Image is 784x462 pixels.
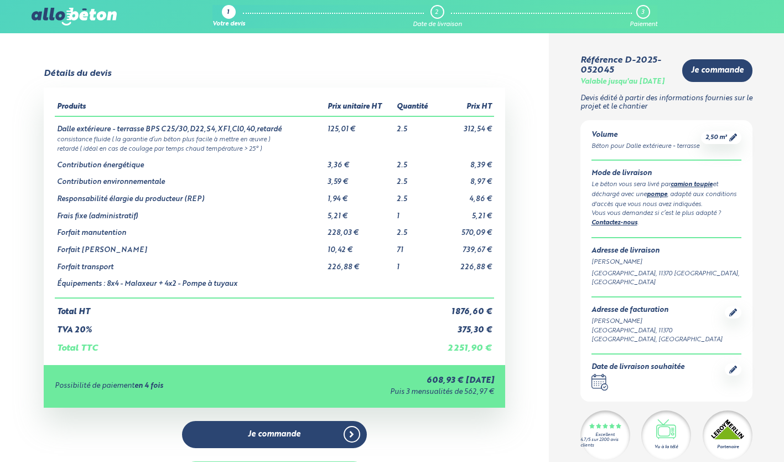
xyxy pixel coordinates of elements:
[32,8,117,25] img: allobéton
[630,21,657,28] div: Paiement
[580,55,674,76] div: Référence D-2025-052045
[248,430,300,439] span: Je commande
[591,269,742,288] div: [GEOGRAPHIC_DATA], 11370 [GEOGRAPHIC_DATA], [GEOGRAPHIC_DATA]
[325,170,394,187] td: 3,59 €
[591,180,742,209] div: Le béton vous sera livré par et déchargé avec une , adapté aux conditions d'accès que vous nous a...
[55,335,436,353] td: Total TTC
[325,153,394,170] td: 3,36 €
[437,153,494,170] td: 8,39 €
[279,388,494,397] div: Puis 3 mensualités de 562,97 €
[437,204,494,221] td: 5,21 €
[437,317,494,335] td: 375,30 €
[591,258,742,267] div: [PERSON_NAME]
[182,421,366,448] a: Je commande
[413,5,462,28] a: 2 Date de livraison
[394,153,437,170] td: 2.5
[55,238,325,255] td: Forfait [PERSON_NAME]
[437,116,494,134] td: 312,54 €
[212,21,245,28] div: Votre devis
[55,134,494,143] td: consistance fluide ( la garantie d’un béton plus facile à mettre en œuvre )
[647,192,667,198] a: pompe
[55,99,325,116] th: Produits
[691,66,744,75] span: Je commande
[437,170,494,187] td: 8,97 €
[394,220,437,238] td: 2.5
[591,220,637,226] a: Contactez-nous
[394,116,437,134] td: 2.5
[394,99,437,116] th: Quantité
[55,187,325,204] td: Responsabilité élargie du producteur (REP)
[686,419,772,450] iframe: Help widget launcher
[655,444,678,450] div: Vu à la télé
[641,9,644,16] div: 3
[55,204,325,221] td: Frais fixe (administratif)
[437,99,494,116] th: Prix HT
[55,298,436,317] td: Total HT
[437,255,494,272] td: 226,88 €
[55,116,325,134] td: Dalle extérieure - terrasse BPS C25/30,D22,S4,XF1,Cl0,40,retardé
[591,131,699,140] div: Volume
[55,153,325,170] td: Contribution énergétique
[682,59,752,82] a: Je commande
[325,187,394,204] td: 1,94 €
[437,298,494,317] td: 1 876,60 €
[580,95,753,111] p: Devis édité à partir des informations fournies sur le projet et le chantier
[591,317,725,326] div: [PERSON_NAME]
[325,220,394,238] td: 228,03 €
[325,99,394,116] th: Prix unitaire HT
[394,187,437,204] td: 2.5
[212,5,245,28] a: 1 Votre devis
[580,438,630,448] div: 4.7/5 sur 2300 avis clients
[435,9,438,16] div: 2
[55,382,279,391] div: Possibilité de paiement
[44,69,111,79] div: Détails du devis
[55,317,436,335] td: TVA 20%
[595,433,615,438] div: Excellent
[437,238,494,255] td: 739,67 €
[437,335,494,353] td: 2 251,90 €
[325,204,394,221] td: 5,21 €
[437,187,494,204] td: 4,86 €
[591,306,725,315] div: Adresse de facturation
[394,238,437,255] td: 71
[279,376,494,386] div: 608,93 € [DATE]
[591,142,699,151] div: Béton pour Dalle extérieure - terrasse
[227,9,229,17] div: 1
[394,204,437,221] td: 1
[580,78,664,86] div: Valable jusqu'au [DATE]
[413,21,462,28] div: Date de livraison
[591,363,684,372] div: Date de livraison souhaitée
[134,382,163,389] strong: en 4 fois
[591,326,725,345] div: [GEOGRAPHIC_DATA], 11370 [GEOGRAPHIC_DATA], [GEOGRAPHIC_DATA]
[325,238,394,255] td: 10,42 €
[591,170,742,178] div: Mode de livraison
[55,220,325,238] td: Forfait manutention
[671,182,713,188] a: camion toupie
[591,209,742,228] div: Vous vous demandez si c’est le plus adapté ? .
[591,247,742,255] div: Adresse de livraison
[55,271,325,298] td: Équipements : 8x4 - Malaxeur + 4x2 - Pompe à tuyaux
[325,255,394,272] td: 226,88 €
[437,220,494,238] td: 570,09 €
[394,255,437,272] td: 1
[325,116,394,134] td: 125,01 €
[55,170,325,187] td: Contribution environnementale
[55,255,325,272] td: Forfait transport
[394,170,437,187] td: 2.5
[55,143,494,153] td: retardé ( idéal en cas de coulage par temps chaud température > 25° )
[630,5,657,28] a: 3 Paiement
